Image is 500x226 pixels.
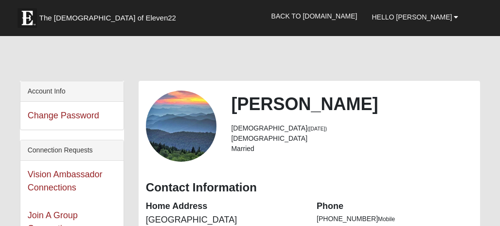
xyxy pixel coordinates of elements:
[39,13,176,23] span: The [DEMOGRAPHIC_DATA] of Eleven22
[231,144,473,154] li: Married
[28,111,99,120] a: Change Password
[364,5,465,29] a: Hello [PERSON_NAME]
[20,140,124,161] div: Connection Requests
[307,126,327,132] small: ([DATE])
[146,200,302,213] dt: Home Address
[20,81,124,102] div: Account Info
[28,169,103,192] a: Vision Ambassador Connections
[317,200,473,213] dt: Phone
[13,3,207,28] a: The [DEMOGRAPHIC_DATA] of Eleven22
[146,181,473,195] h3: Contact Information
[372,13,452,21] span: Hello [PERSON_NAME]
[18,8,37,28] img: Eleven22 logo
[231,133,473,144] li: [DEMOGRAPHIC_DATA]
[378,216,395,223] span: Mobile
[264,4,365,28] a: Back to [DOMAIN_NAME]
[146,91,217,162] a: View Fullsize Photo
[231,94,473,114] h2: [PERSON_NAME]
[231,123,473,133] li: [DEMOGRAPHIC_DATA]
[317,214,473,224] li: [PHONE_NUMBER]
